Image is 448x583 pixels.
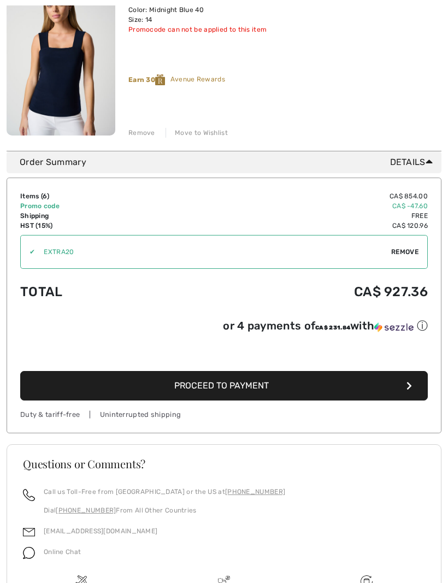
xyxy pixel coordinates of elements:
input: Promo code [35,235,391,268]
td: Free [169,211,428,221]
a: [PHONE_NUMBER] [56,507,116,514]
div: Avenue Rewards [128,74,441,85]
td: CA$ -47.60 [169,201,428,211]
td: Items ( ) [20,191,169,201]
div: Remove [128,128,155,138]
p: Dial From All Other Countries [44,505,285,515]
td: Promo code [20,201,169,211]
a: [EMAIL_ADDRESS][DOMAIN_NAME] [44,527,157,535]
td: CA$ 854.00 [169,191,428,201]
span: 6 [43,192,47,200]
div: ✔ [21,247,35,257]
img: Reward-Logo.svg [155,74,165,85]
img: Sezzle [374,322,414,332]
div: or 4 payments of with [223,319,428,333]
span: CA$ 231.84 [315,325,350,331]
img: email [23,526,35,538]
div: or 4 payments ofCA$ 231.84withSezzle Click to learn more about Sezzle [20,319,428,337]
button: Proceed to Payment [20,371,428,401]
div: Order Summary [20,156,437,169]
strong: Earn 30 [128,76,170,84]
span: Proceed to Payment [174,380,269,391]
td: CA$ 927.36 [169,273,428,310]
span: Remove [391,247,418,257]
td: HST (15%) [20,221,169,231]
div: Color: Midnight Blue 40 Size: 14 [128,5,306,25]
td: CA$ 120.96 [169,221,428,231]
span: Details [390,156,437,169]
img: call [23,489,35,501]
td: Total [20,273,169,310]
div: Move to Wishlist [166,128,228,138]
td: Shipping [20,211,169,221]
span: Online Chat [44,548,81,556]
h3: Questions or Comments? [23,458,425,469]
div: Duty & tariff-free | Uninterrupted shipping [20,409,428,420]
iframe: PayPal-paypal [20,337,428,367]
div: Promocode can not be applied to this item [128,25,306,34]
img: chat [23,547,35,559]
a: [PHONE_NUMBER] [225,488,285,496]
p: Call us Toll-Free from [GEOGRAPHIC_DATA] or the US at [44,487,285,497]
